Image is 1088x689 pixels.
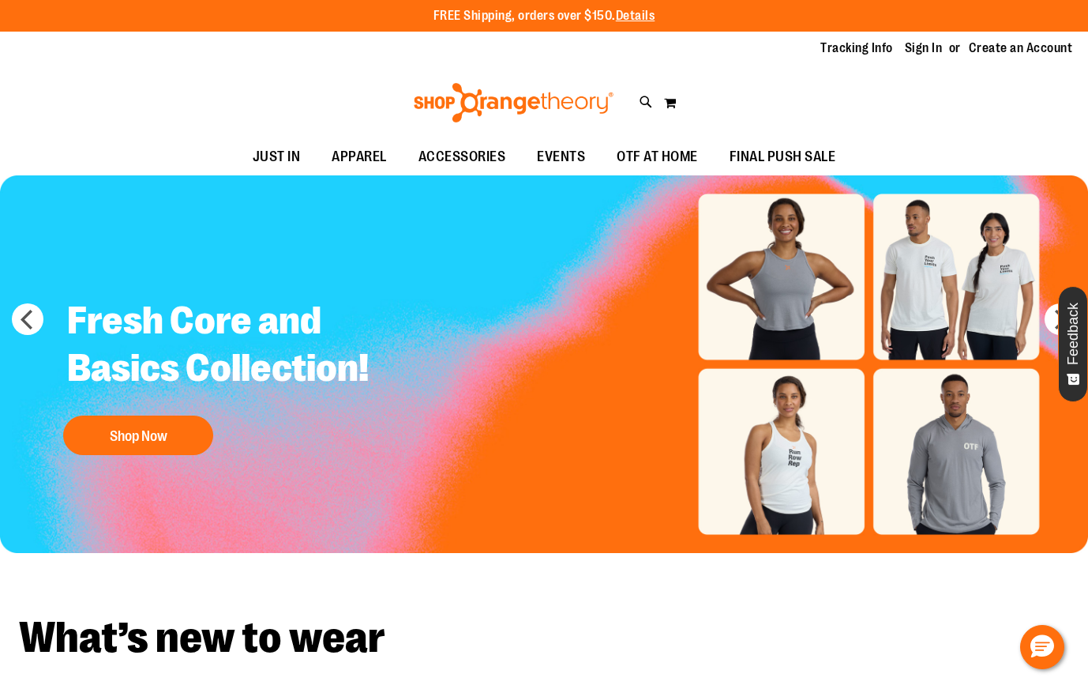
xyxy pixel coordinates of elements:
button: next [1045,303,1076,335]
h2: What’s new to wear [19,616,1069,660]
h2: Fresh Core and Basics Collection! [55,285,436,408]
button: prev [12,303,43,335]
a: APPAREL [316,139,403,175]
button: Feedback - Show survey [1058,286,1088,402]
span: OTF AT HOME [617,139,698,175]
a: Create an Account [969,40,1073,57]
a: Sign In [905,40,943,57]
a: Details [616,9,655,23]
a: EVENTS [521,139,601,175]
button: Shop Now [63,416,213,455]
a: Tracking Info [820,40,893,57]
img: Shop Orangetheory [411,83,616,122]
span: FINAL PUSH SALE [730,139,836,175]
a: Fresh Core and Basics Collection! Shop Now [55,285,436,463]
span: JUST IN [253,139,301,175]
a: ACCESSORIES [403,139,522,175]
a: OTF AT HOME [601,139,714,175]
p: FREE Shipping, orders over $150. [433,7,655,25]
span: EVENTS [537,139,585,175]
span: Feedback [1066,303,1081,365]
a: FINAL PUSH SALE [714,139,852,175]
a: JUST IN [237,139,317,175]
span: ACCESSORIES [418,139,506,175]
button: Hello, have a question? Let’s chat. [1020,625,1064,669]
span: APPAREL [332,139,387,175]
